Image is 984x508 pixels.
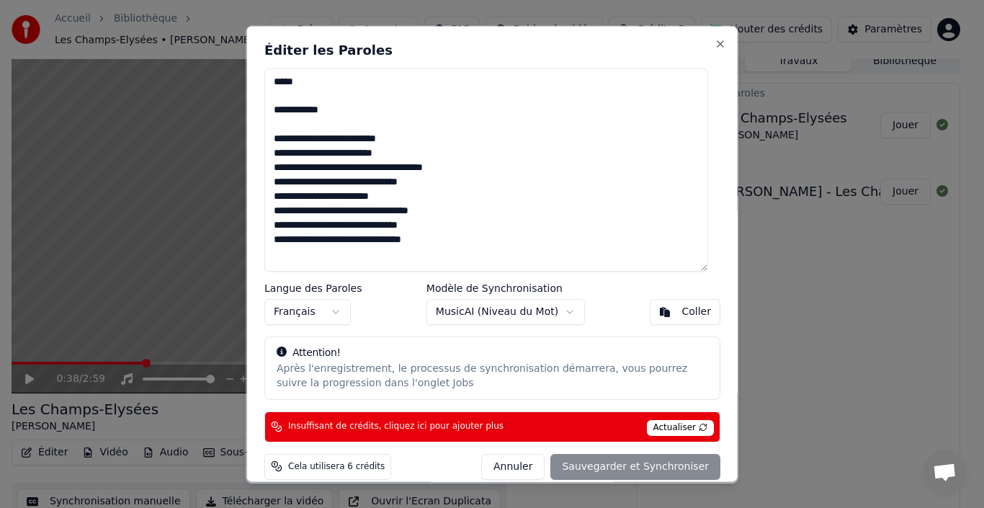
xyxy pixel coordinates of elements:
span: Actualiser [646,419,714,435]
span: Insuffisant de crédits, cliquez ici pour ajouter plus [288,421,504,432]
div: Coller [681,304,711,318]
button: Coller [649,298,720,324]
label: Modèle de Synchronisation [426,282,584,293]
div: Attention! [277,345,708,360]
div: Après l'enregistrement, le processus de synchronisation démarrera, vous pourrez suivre la progres... [277,361,708,390]
h2: Éditer les Paroles [264,43,720,56]
button: Annuler [481,453,545,479]
label: Langue des Paroles [264,282,362,293]
span: Cela utilisera 6 crédits [288,460,385,472]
